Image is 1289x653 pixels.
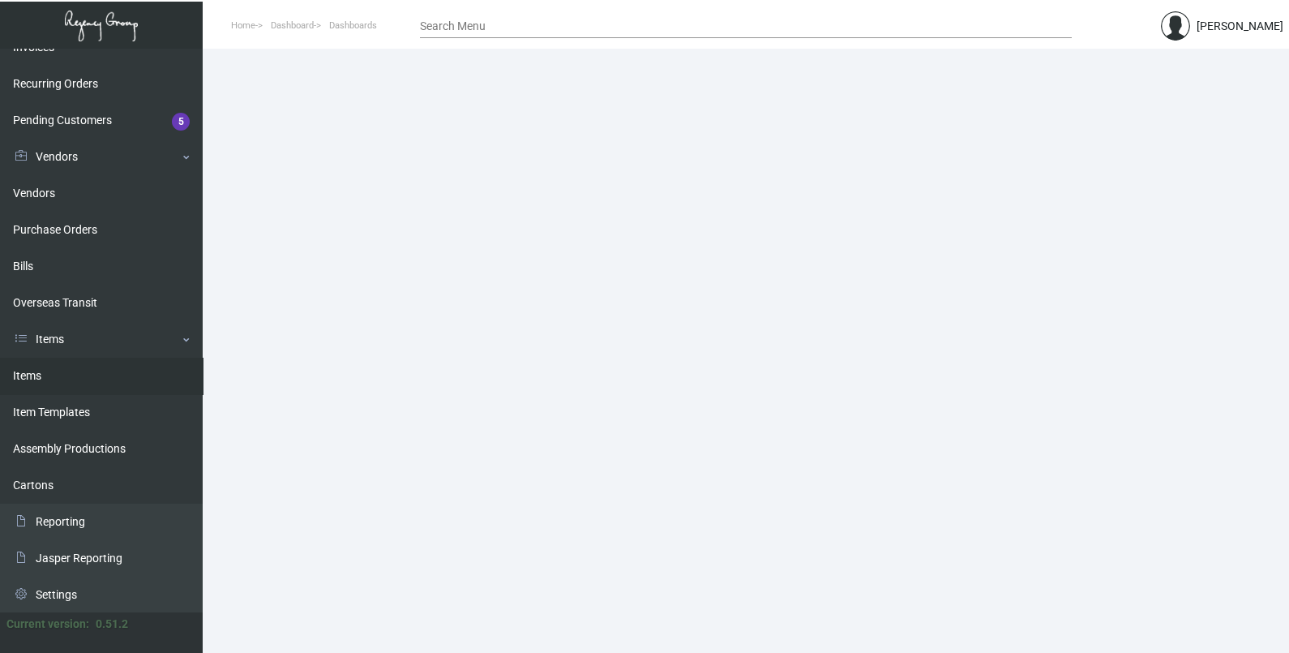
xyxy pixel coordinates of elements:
[271,20,314,31] span: Dashboard
[329,20,377,31] span: Dashboards
[96,616,128,633] div: 0.51.2
[231,20,255,31] span: Home
[1161,11,1190,41] img: admin@bootstrapmaster.com
[1197,18,1283,35] div: [PERSON_NAME]
[6,616,89,633] div: Current version:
